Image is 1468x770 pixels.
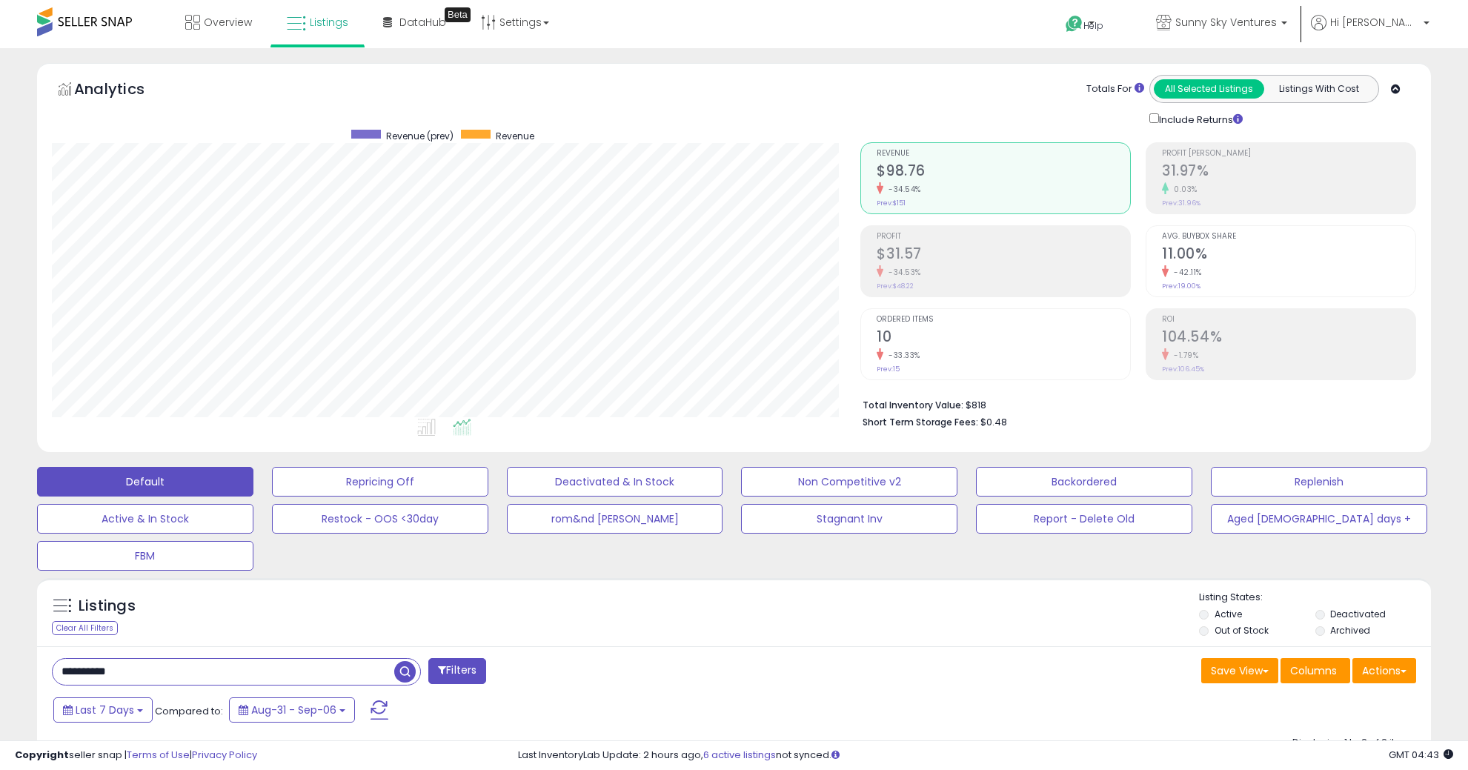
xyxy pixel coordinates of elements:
[703,748,776,762] a: 6 active listings
[1311,15,1429,48] a: Hi [PERSON_NAME]
[1162,233,1415,241] span: Avg. Buybox Share
[272,504,488,534] button: Restock - OOS <30day
[127,748,190,762] a: Terms of Use
[507,504,723,534] button: rom&nd [PERSON_NAME]
[1162,316,1415,324] span: ROI
[1162,150,1415,158] span: Profit [PERSON_NAME]
[1389,748,1453,762] span: 2025-09-15 04:43 GMT
[76,703,134,717] span: Last 7 Days
[1330,624,1370,637] label: Archived
[877,199,906,208] small: Prev: $151
[496,130,534,142] span: Revenue
[863,399,963,411] b: Total Inventory Value:
[1199,591,1431,605] p: Listing States:
[192,748,257,762] a: Privacy Policy
[1054,4,1132,48] a: Help
[1263,79,1374,99] button: Listings With Cost
[877,162,1130,182] h2: $98.76
[1330,608,1386,620] label: Deactivated
[1281,658,1350,683] button: Columns
[310,15,348,30] span: Listings
[1215,624,1269,637] label: Out of Stock
[1138,110,1261,127] div: Include Returns
[386,130,454,142] span: Revenue (prev)
[877,282,914,291] small: Prev: $48.22
[877,245,1130,265] h2: $31.57
[37,504,253,534] button: Active & In Stock
[1162,245,1415,265] h2: 11.00%
[741,504,957,534] button: Stagnant Inv
[1162,328,1415,348] h2: 104.54%
[229,697,355,723] button: Aug-31 - Sep-06
[1290,663,1337,678] span: Columns
[1065,15,1083,33] i: Get Help
[1083,19,1103,32] span: Help
[445,7,471,22] div: Tooltip anchor
[1175,15,1277,30] span: Sunny Sky Ventures
[399,15,446,30] span: DataHub
[272,467,488,497] button: Repricing Off
[37,541,253,571] button: FBM
[74,79,173,103] h5: Analytics
[52,621,118,635] div: Clear All Filters
[1352,658,1416,683] button: Actions
[1211,504,1427,534] button: Aged [DEMOGRAPHIC_DATA] days +
[37,467,253,497] button: Default
[1169,184,1198,195] small: 0.03%
[251,703,336,717] span: Aug-31 - Sep-06
[863,395,1405,413] li: $818
[976,504,1192,534] button: Report - Delete Old
[1162,199,1200,208] small: Prev: 31.96%
[15,748,69,762] strong: Copyright
[79,596,136,617] h5: Listings
[863,416,978,428] b: Short Term Storage Fees:
[1215,608,1242,620] label: Active
[1169,267,1202,278] small: -42.11%
[976,467,1192,497] button: Backordered
[1086,82,1144,96] div: Totals For
[1330,15,1419,30] span: Hi [PERSON_NAME]
[883,350,920,361] small: -33.33%
[980,415,1007,429] span: $0.48
[877,233,1130,241] span: Profit
[877,150,1130,158] span: Revenue
[1211,467,1427,497] button: Replenish
[1201,658,1278,683] button: Save View
[1162,162,1415,182] h2: 31.97%
[877,365,900,374] small: Prev: 15
[883,184,921,195] small: -34.54%
[155,704,223,718] span: Compared to:
[1292,736,1416,750] div: Displaying 1 to 2 of 2 items
[877,316,1130,324] span: Ordered Items
[1162,365,1204,374] small: Prev: 106.45%
[877,328,1130,348] h2: 10
[518,749,1453,763] div: Last InventoryLab Update: 2 hours ago, not synced.
[1169,350,1198,361] small: -1.79%
[1162,282,1200,291] small: Prev: 19.00%
[883,267,921,278] small: -34.53%
[741,467,957,497] button: Non Competitive v2
[428,658,486,684] button: Filters
[15,749,257,763] div: seller snap | |
[507,467,723,497] button: Deactivated & In Stock
[53,697,153,723] button: Last 7 Days
[204,15,252,30] span: Overview
[1154,79,1264,99] button: All Selected Listings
